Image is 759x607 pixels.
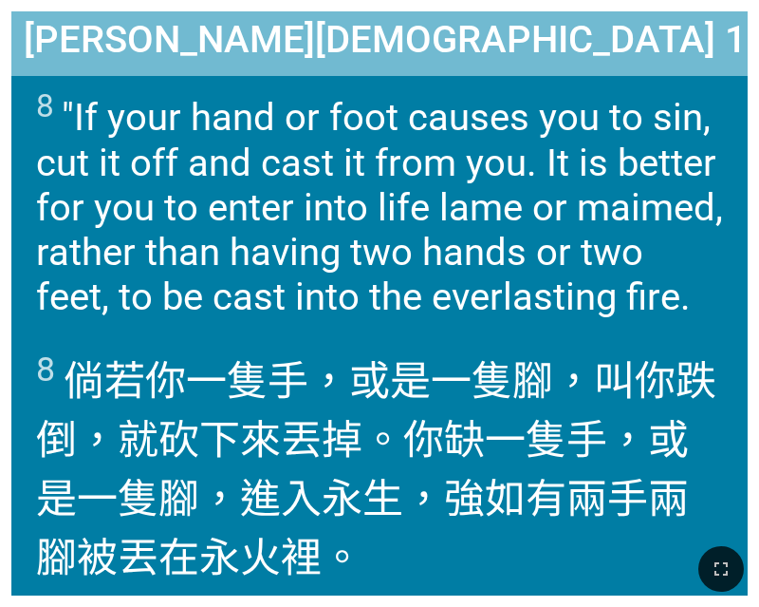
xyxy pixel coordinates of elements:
[36,416,689,581] wg4671: 缺一隻手
[36,416,689,581] wg2948: ，或是
[36,416,689,581] wg1581: 丟掉
[36,357,716,581] wg1487: 你
[36,416,689,581] wg906: 。你
[36,348,724,583] span: 倘若
[36,87,724,318] span: "If your hand or foot causes you to sin, cut it off and cast it from you. It is better for you to...
[36,357,716,581] wg4675: 一隻手
[36,416,689,581] wg4624: ，就砍下來
[36,350,55,389] sup: 8
[36,475,689,581] wg1519: 永生
[36,357,716,581] wg5495: ，或是
[36,87,54,124] sup: 8
[36,475,689,581] wg5560: ，進入
[36,475,689,581] wg2228: 一隻腳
